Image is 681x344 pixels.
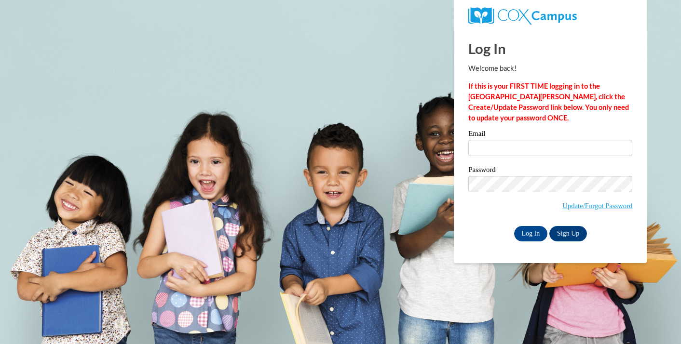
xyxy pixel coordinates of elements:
p: Welcome back! [468,63,632,74]
label: Email [468,130,632,140]
a: COX Campus [468,7,632,25]
img: COX Campus [468,7,576,25]
a: Sign Up [549,226,587,241]
strong: If this is your FIRST TIME logging in to the [GEOGRAPHIC_DATA][PERSON_NAME], click the Create/Upd... [468,82,629,122]
a: Update/Forgot Password [562,202,632,210]
label: Password [468,166,632,176]
input: Log In [514,226,548,241]
h1: Log In [468,39,632,58]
